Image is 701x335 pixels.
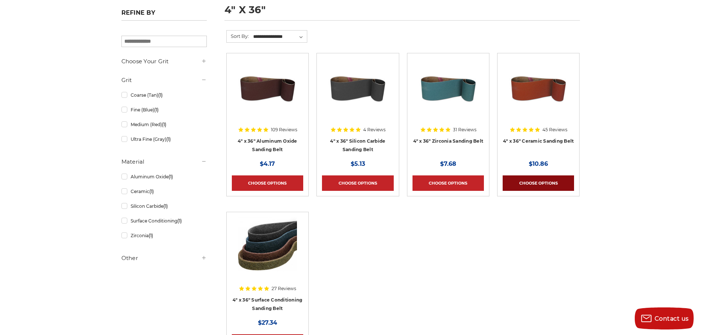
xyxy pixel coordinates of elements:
img: 4" x 36" Zirconia Sanding Belt [419,58,478,117]
a: 4" x 36" Ceramic Sanding Belt [503,58,574,130]
a: Ultra Fine (Gray) [121,133,207,146]
h5: Refine by [121,9,207,21]
a: Choose Options [503,175,574,191]
a: Choose Options [322,175,393,191]
span: $4.17 [260,160,275,167]
img: 4" x 36" Ceramic Sanding Belt [509,58,568,117]
span: (1) [163,203,168,209]
h1: 4" x 36" [224,5,580,21]
a: Fine (Blue) [121,103,207,116]
a: 4" x 36" Aluminum Oxide Sanding Belt [238,138,297,152]
a: 4" x 36" Silicon Carbide File Belt [322,58,393,130]
a: Silicon Carbide [121,200,207,213]
span: 27 Reviews [272,286,296,291]
span: $5.13 [351,160,365,167]
span: Contact us [655,315,689,322]
a: 4" x 36" Zirconia Sanding Belt [413,138,484,144]
a: Choose Options [232,175,303,191]
span: $10.86 [529,160,548,167]
span: $27.34 [258,319,277,326]
span: (1) [166,136,171,142]
span: (1) [158,92,163,98]
a: 4" x 36" Aluminum Oxide Sanding Belt [232,58,303,130]
h5: Grit [121,76,207,85]
img: 4" x 36" Silicon Carbide File Belt [328,58,387,117]
h5: Choose Your Grit [121,57,207,66]
h5: Other [121,254,207,263]
span: 109 Reviews [271,128,297,132]
a: 4" x 36" Surface Conditioning Sanding Belt [233,297,302,311]
a: Medium (Red) [121,118,207,131]
a: Choose Options [413,175,484,191]
img: 4" x 36" Aluminum Oxide Sanding Belt [238,58,297,117]
a: 4" x 36" Silicon Carbide Sanding Belt [330,138,385,152]
a: 4" x 36" Zirconia Sanding Belt [413,58,484,130]
span: (1) [149,233,153,238]
span: (1) [149,189,154,194]
span: 4 Reviews [363,128,386,132]
a: Surface Conditioning [121,214,207,227]
h5: Material [121,157,207,166]
select: Sort By: [252,31,307,42]
span: (1) [162,122,166,127]
a: 4"x36" Surface Conditioning Sanding Belts [232,217,303,289]
span: (1) [177,218,182,224]
span: 45 Reviews [542,128,567,132]
span: 31 Reviews [453,128,477,132]
a: 4" x 36" Ceramic Sanding Belt [503,138,574,144]
a: Coarse (Tan) [121,89,207,101]
a: Ceramic [121,185,207,198]
span: (1) [154,107,159,113]
a: Aluminum Oxide [121,170,207,183]
span: (1) [169,174,173,179]
span: $7.68 [440,160,456,167]
img: 4"x36" Surface Conditioning Sanding Belts [238,217,297,276]
label: Sort By: [227,31,249,42]
a: Zirconia [121,229,207,242]
button: Contact us [635,307,694,329]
